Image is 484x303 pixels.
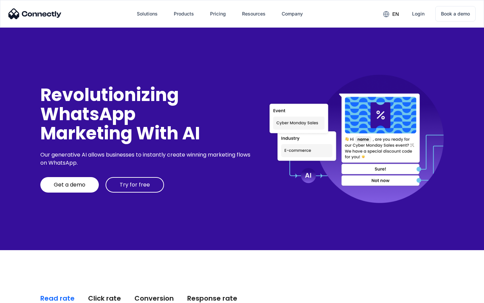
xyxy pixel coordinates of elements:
div: Revolutionizing WhatsApp Marketing With AI [40,85,253,143]
a: Book a demo [435,6,476,22]
div: Pricing [210,9,226,19]
img: Connectly Logo [8,8,62,19]
div: Response rate [187,294,237,303]
div: Try for free [120,181,150,188]
ul: Language list [13,291,40,301]
a: Pricing [205,6,231,22]
div: Conversion [134,294,174,303]
a: Try for free [106,177,164,193]
div: Solutions [137,9,158,19]
div: Resources [242,9,266,19]
a: Get a demo [40,177,99,193]
div: Login [412,9,425,19]
div: Company [282,9,303,19]
div: Get a demo [54,181,85,188]
div: en [392,9,399,19]
div: Read rate [40,294,75,303]
div: Products [174,9,194,19]
div: Click rate [88,294,121,303]
a: Login [407,6,430,22]
aside: Language selected: English [7,291,40,301]
div: Our generative AI allows businesses to instantly create winning marketing flows on WhatsApp. [40,151,253,167]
